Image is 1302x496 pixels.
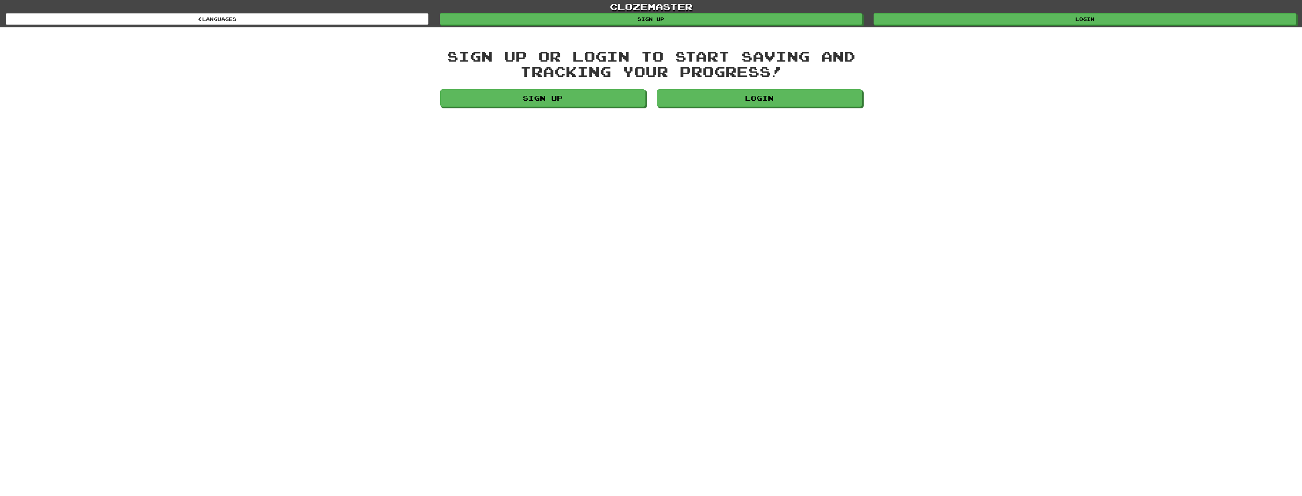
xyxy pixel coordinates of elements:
a: Sign up [440,89,645,107]
div: Sign up or login to start saving and tracking your progress! [440,49,862,79]
a: Languages [6,13,428,25]
a: Login [874,13,1296,25]
a: Login [657,89,862,107]
a: Sign up [440,13,863,25]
